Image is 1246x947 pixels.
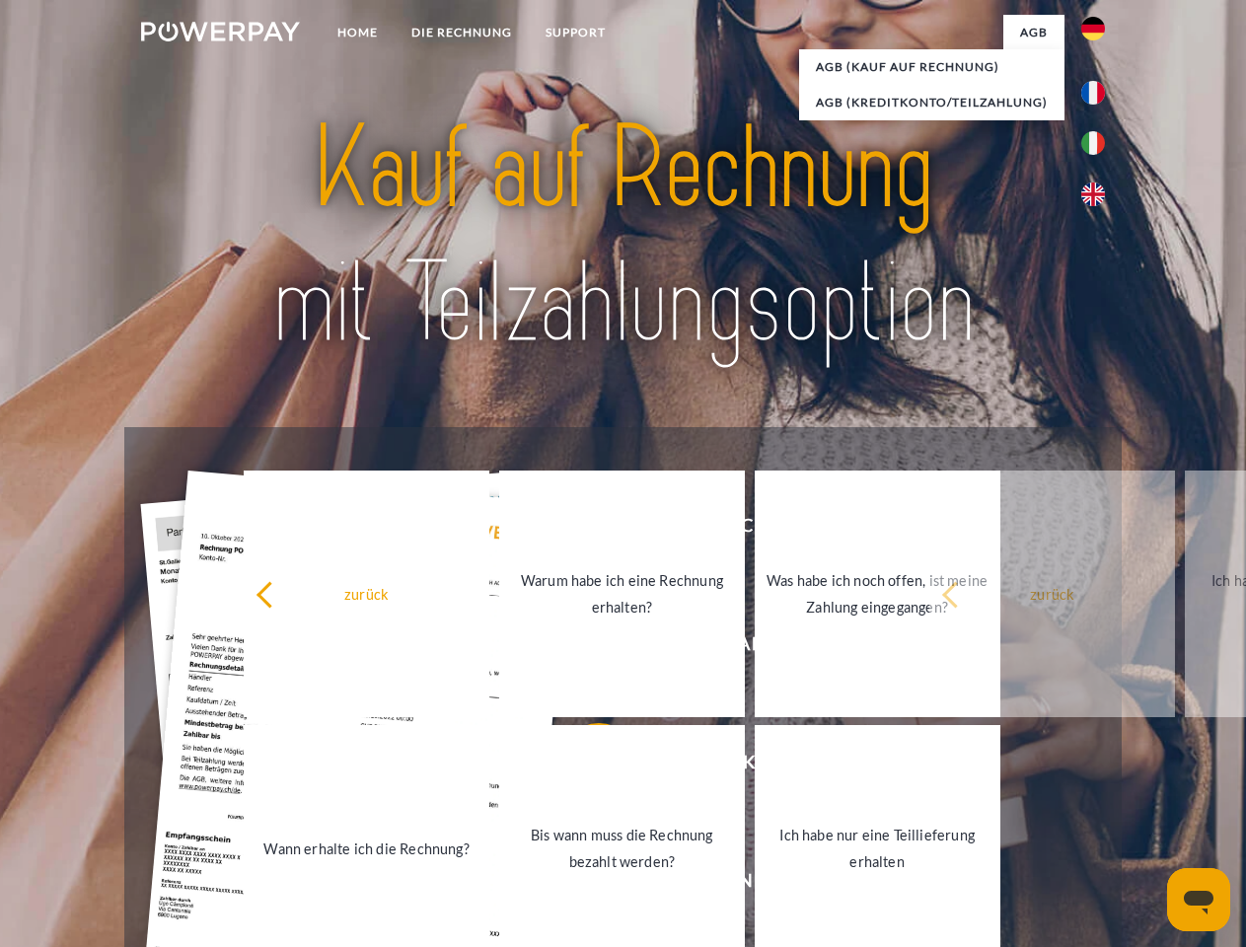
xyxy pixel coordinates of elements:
[767,822,989,875] div: Ich habe nur eine Teillieferung erhalten
[529,15,623,50] a: SUPPORT
[1003,15,1064,50] a: agb
[755,471,1000,717] a: Was habe ich noch offen, ist meine Zahlung eingegangen?
[1081,81,1105,105] img: fr
[256,835,477,861] div: Wann erhalte ich die Rechnung?
[141,22,300,41] img: logo-powerpay-white.svg
[799,85,1064,120] a: AGB (Kreditkonto/Teilzahlung)
[767,567,989,620] div: Was habe ich noch offen, ist meine Zahlung eingegangen?
[1081,182,1105,206] img: en
[1081,17,1105,40] img: de
[511,567,733,620] div: Warum habe ich eine Rechnung erhalten?
[511,822,733,875] div: Bis wann muss die Rechnung bezahlt werden?
[1167,868,1230,931] iframe: Schaltfläche zum Öffnen des Messaging-Fensters
[395,15,529,50] a: DIE RECHNUNG
[1081,131,1105,155] img: it
[941,580,1163,607] div: zurück
[321,15,395,50] a: Home
[188,95,1058,378] img: title-powerpay_de.svg
[256,580,477,607] div: zurück
[799,49,1064,85] a: AGB (Kauf auf Rechnung)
